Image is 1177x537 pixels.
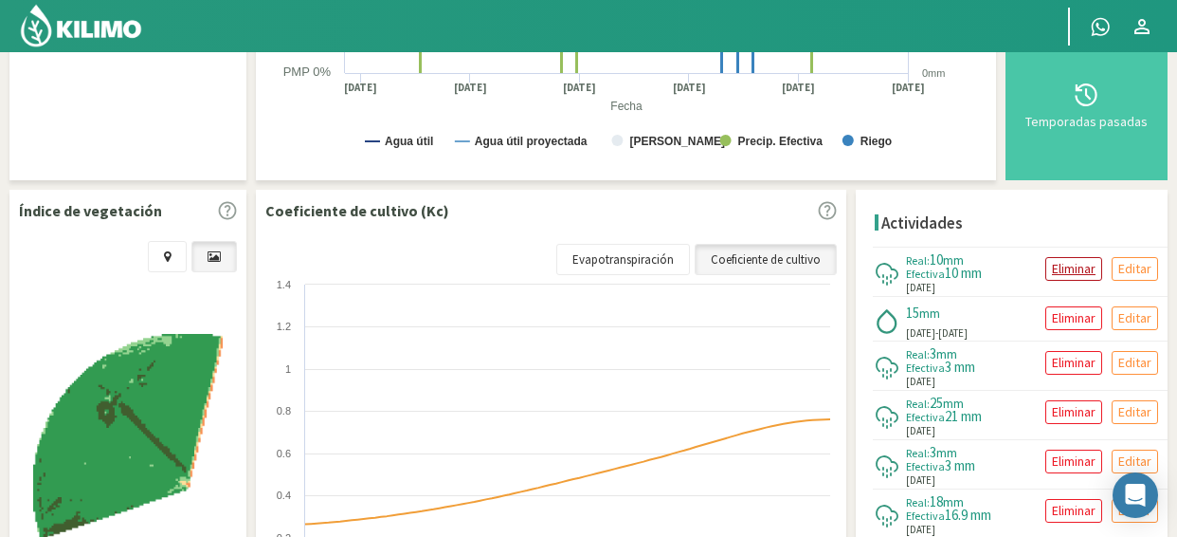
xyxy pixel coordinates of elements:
button: Eliminar [1045,450,1102,473]
text: [DATE] [782,81,815,95]
p: Eliminar [1052,307,1096,329]
text: Agua útil proyectada [475,135,588,148]
text: Riego [860,135,892,148]
p: Eliminar [1052,451,1096,472]
button: Eliminar [1045,257,1102,281]
p: Índice de vegetación [19,199,162,222]
text: Agua útil [385,135,433,148]
text: [DATE] [673,81,706,95]
span: 16.9 mm [945,506,991,524]
span: [DATE] [906,423,935,439]
p: Editar [1118,258,1151,280]
span: 21 mm [945,407,982,425]
p: Eliminar [1052,401,1096,423]
button: Eliminar [1045,306,1102,330]
span: [DATE] [906,374,935,390]
p: Editar [1118,307,1151,329]
button: Eliminar [1045,400,1102,424]
div: Temporadas pasadas [1021,115,1152,128]
span: mm [943,493,964,510]
span: 10 [930,250,943,268]
p: Eliminar [1052,258,1096,280]
span: 18 [930,492,943,510]
div: Open Intercom Messenger [1113,472,1158,518]
button: Temporadas pasadas [1015,37,1158,171]
span: mm [936,345,957,362]
span: 3 [930,344,936,362]
span: 15 [906,304,919,322]
span: mm [943,395,964,412]
span: [DATE] [906,325,935,342]
a: Evapotranspiración [556,244,690,276]
p: Editar [1118,451,1151,472]
a: Coeficiente de cultivo [695,244,837,276]
button: Editar [1112,351,1158,375]
img: Kilimo [19,3,143,48]
text: 1.4 [277,279,291,290]
text: 0.4 [277,490,291,501]
text: 0.8 [277,405,291,417]
span: Efectiva [906,361,945,375]
span: Real: [906,347,930,361]
p: Eliminar [1052,352,1096,374]
text: 1 [285,363,291,375]
text: 1.2 [277,321,291,332]
span: 3 mm [945,456,975,474]
text: [DATE] [563,81,596,95]
button: Eliminar [1045,499,1102,523]
p: Coeficiente de cultivo (Kc) [265,199,449,222]
span: [DATE] [906,472,935,489]
text: 0.6 [277,448,291,459]
button: Eliminar [1045,351,1102,375]
text: [DATE] [892,81,925,95]
text: [PERSON_NAME] [629,135,725,148]
p: Eliminar [1052,500,1096,522]
button: Editar [1112,499,1158,523]
p: Editar [1118,352,1151,374]
span: mm [943,251,964,268]
span: 3 [930,443,936,461]
span: Real: [906,253,930,268]
span: mm [919,305,940,322]
text: [DATE] [454,81,487,95]
p: Editar [1118,401,1151,423]
span: Real: [906,495,930,509]
span: 3 mm [945,358,975,376]
text: [DATE] [344,81,377,95]
h4: Actividades [881,214,963,232]
span: [DATE] [906,280,935,296]
button: Editar [1112,450,1158,473]
span: - [935,326,938,340]
span: Efectiva [906,459,945,473]
button: Editar [1112,400,1158,424]
span: [DATE] [938,326,968,340]
span: 10 mm [945,264,982,282]
span: 25 [930,394,943,412]
button: Editar [1112,306,1158,330]
button: Editar [1112,257,1158,281]
text: PMP 0% [283,65,332,79]
text: Fecha [610,100,643,113]
span: Real: [906,397,930,411]
span: Real: [906,446,930,460]
span: Efectiva [906,267,945,281]
text: Precip. Efectiva [738,135,824,148]
span: Efectiva [906,509,945,523]
span: mm [936,444,957,461]
text: 0mm [922,67,945,79]
span: Efectiva [906,410,945,424]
